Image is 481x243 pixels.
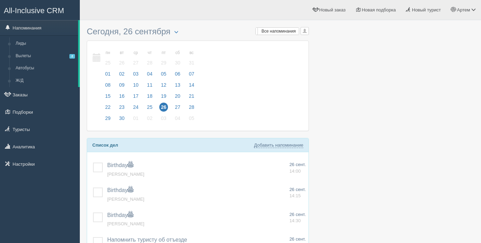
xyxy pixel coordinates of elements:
span: 24 [131,103,140,112]
span: 04 [173,114,182,123]
a: Ж/Д [12,75,78,87]
b: Список дел [92,142,118,148]
a: 18 [143,92,157,103]
span: 05 [159,69,168,78]
a: 28 [185,103,196,114]
a: 17 [129,92,142,103]
a: пт 29 [157,46,170,70]
a: 07 [185,70,196,81]
a: Birthday [107,187,133,193]
small: вс [187,50,196,56]
span: 12 [159,80,168,89]
span: 26 сент. [289,162,306,167]
a: 03 [157,114,170,125]
a: 02 [143,114,157,125]
a: 04 [143,70,157,81]
span: 28 [145,58,154,67]
span: 21 [187,92,196,101]
a: 26 сент. 14:00 [289,162,306,174]
a: вт 26 [115,46,128,70]
span: 14 [187,80,196,89]
a: 05 [185,114,196,125]
a: Напомнить туристу об отъезде [107,237,187,243]
span: 02 [145,114,154,123]
a: 24 [129,103,142,114]
a: Birthday [107,212,133,218]
a: [PERSON_NAME] [107,172,144,177]
a: All-Inclusive CRM [0,0,79,19]
span: 15 [103,92,112,101]
a: 25 [143,103,157,114]
span: Все напоминания [262,29,296,34]
span: 25 [145,103,154,112]
a: 10 [129,81,142,92]
a: 26 сент. 14:30 [289,211,306,224]
span: 26 сент. [289,212,306,217]
a: сб 30 [171,46,184,70]
a: 08 [101,81,115,92]
span: 19 [159,92,168,101]
span: 27 [173,103,182,112]
span: 07 [187,69,196,78]
a: Лиды [12,37,78,50]
span: 26 сент. [289,187,306,192]
a: 30 [115,114,128,125]
a: Автобусы [12,62,78,75]
span: 01 [103,69,112,78]
span: 18 [145,92,154,101]
span: 16 [117,92,126,101]
span: 29 [159,58,168,67]
span: 2 [69,54,75,59]
span: 23 [117,103,126,112]
a: Вылеты2 [12,50,78,62]
span: Новая подборка [362,7,396,12]
span: 14:00 [289,168,301,174]
a: чт 28 [143,46,157,70]
a: 13 [171,81,184,92]
span: Новый турист [412,7,441,12]
span: 20 [173,92,182,101]
span: 06 [173,69,182,78]
span: 29 [103,114,112,123]
span: 28 [187,103,196,112]
span: 14:15 [289,193,301,198]
span: 31 [187,58,196,67]
span: 13 [173,80,182,89]
span: Новый заказ [319,7,346,12]
a: 02 [115,70,128,81]
span: All-Inclusive CRM [4,6,64,15]
a: 21 [185,92,196,103]
span: 27 [131,58,140,67]
a: 11 [143,81,157,92]
span: 26 сент. [289,236,306,242]
a: 01 [101,70,115,81]
small: пт [159,50,168,56]
span: 26 [117,58,126,67]
a: 27 [171,103,184,114]
a: 16 [115,92,128,103]
span: 11 [145,80,154,89]
span: 02 [117,69,126,78]
a: вс 31 [185,46,196,70]
a: 23 [115,103,128,114]
a: ср 27 [129,46,142,70]
span: 25 [103,58,112,67]
a: 14 [185,81,196,92]
small: сб [173,50,182,56]
span: 14:30 [289,218,301,223]
a: 03 [129,70,142,81]
small: ср [131,50,140,56]
span: 30 [117,114,126,123]
span: 09 [117,80,126,89]
a: 26 сент. 14:15 [289,186,306,199]
span: 17 [131,92,140,101]
span: 22 [103,103,112,112]
a: 19 [157,92,170,103]
small: чт [145,50,154,56]
a: 04 [171,114,184,125]
small: вт [117,50,126,56]
a: [PERSON_NAME] [107,221,144,226]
